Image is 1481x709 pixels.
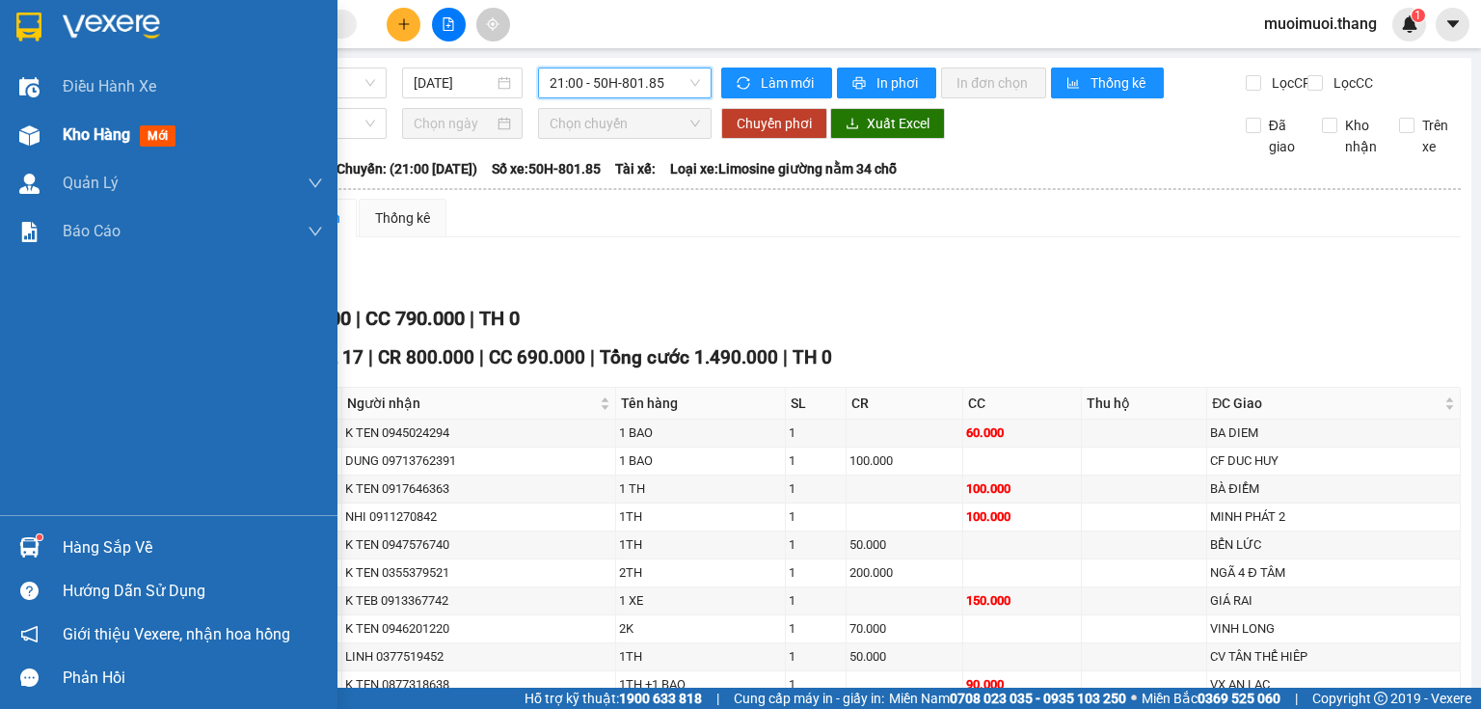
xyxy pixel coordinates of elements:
[1401,15,1418,33] img: icon-new-feature
[1131,695,1137,702] span: ⚪️
[1210,591,1457,611] div: GIÁ RAI
[19,125,40,146] img: warehouse-icon
[619,563,783,583] div: 2TH
[470,307,474,330] span: |
[876,72,921,94] span: In phơi
[616,388,787,420] th: Tên hàng
[19,222,40,242] img: solution-icon
[1210,507,1457,527] div: MINH PHÁT 2
[63,219,121,243] span: Báo cáo
[1198,691,1280,706] strong: 0369 525 060
[1210,675,1457,695] div: VX AN LAC
[889,688,1126,709] span: Miền Nam
[378,346,474,368] span: CR 800.000
[619,647,783,667] div: 1TH
[789,479,843,499] div: 1
[345,479,612,499] div: K TEN 0917646363
[789,535,843,555] div: 1
[63,125,130,144] span: Kho hàng
[966,479,1078,499] div: 100.000
[10,127,123,185] b: 168 Quản Lộ Phụng Hiệp, Khóm 1
[356,307,361,330] span: |
[10,10,280,46] li: Xe Khách THẮNG
[966,423,1078,443] div: 60.000
[846,117,859,132] span: download
[849,619,959,639] div: 70.000
[789,423,843,443] div: 1
[721,108,827,139] button: Chuyển phơi
[345,423,612,443] div: K TEN 0945024294
[789,451,843,471] div: 1
[345,451,612,471] div: DUNG 09713762391
[941,68,1046,98] button: In đơn chọn
[387,8,420,41] button: plus
[20,582,39,600] span: question-circle
[345,675,612,695] div: K TEN 0877318638
[414,72,493,94] input: 14/09/2025
[1436,8,1469,41] button: caret-down
[347,393,596,414] span: Người nhận
[1249,12,1392,36] span: muoimuoi.thang
[1082,388,1207,420] th: Thu hộ
[368,346,373,368] span: |
[479,307,520,330] span: TH 0
[1142,688,1280,709] span: Miền Bắc
[1210,619,1457,639] div: VINH LONG
[1326,72,1376,94] span: Lọc CC
[852,76,869,92] span: printer
[963,388,1082,420] th: CC
[789,591,843,611] div: 1
[140,125,175,147] span: mới
[793,346,832,368] span: TH 0
[1337,115,1385,157] span: Kho nhận
[1295,688,1298,709] span: |
[442,17,455,31] span: file-add
[10,10,77,77] img: logo.jpg
[345,507,612,527] div: NHI 0911270842
[789,619,843,639] div: 1
[761,72,817,94] span: Làm mới
[16,13,41,41] img: logo-vxr
[63,74,156,98] span: Điều hành xe
[345,619,612,639] div: K TEN 0946201220
[619,451,783,471] div: 1 BAO
[1414,9,1421,22] span: 1
[849,451,959,471] div: 100.000
[1444,15,1462,33] span: caret-down
[133,82,256,146] li: VP Trạm [GEOGRAPHIC_DATA]
[619,479,783,499] div: 1 TH
[1210,563,1457,583] div: NGÃ 4 Đ TÂM
[308,176,323,191] span: down
[20,625,39,643] span: notification
[966,507,1078,527] div: 100.000
[375,207,430,229] div: Thống kê
[486,17,499,31] span: aim
[721,68,832,98] button: syncLàm mới
[492,158,601,179] span: Số xe: 50H-801.85
[619,675,783,695] div: 1TH +1 BAO
[550,68,701,97] span: 21:00 - 50H-801.85
[63,577,323,606] div: Hướng dẫn sử dụng
[19,174,40,194] img: warehouse-icon
[867,113,929,134] span: Xuất Excel
[950,691,1126,706] strong: 0708 023 035 - 0935 103 250
[1210,647,1457,667] div: CV TÂN THẾ HIÊP
[789,647,843,667] div: 1
[1374,692,1387,705] span: copyright
[432,8,466,41] button: file-add
[308,224,323,239] span: down
[63,171,119,195] span: Quản Lý
[1066,76,1083,92] span: bar-chart
[619,591,783,611] div: 1 XE
[10,82,133,124] li: VP BX Đồng Tâm CM
[716,688,719,709] span: |
[1212,393,1441,414] span: ĐC Giao
[19,77,40,97] img: warehouse-icon
[397,17,411,31] span: plus
[847,388,963,420] th: CR
[476,8,510,41] button: aim
[849,647,959,667] div: 50.000
[414,113,493,134] input: Chọn ngày
[1051,68,1164,98] button: bar-chartThống kê
[1264,72,1314,94] span: Lọc CR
